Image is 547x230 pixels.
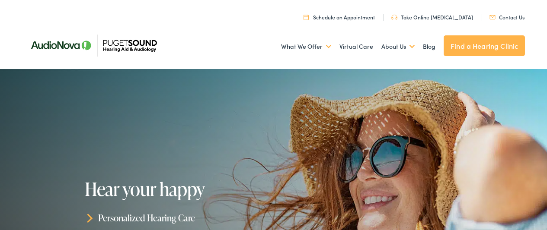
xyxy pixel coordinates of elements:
[85,210,276,226] li: Personalized Hearing Care
[444,35,525,56] a: Find a Hearing Clinic
[489,13,525,21] a: Contact Us
[391,15,397,20] img: utility icon
[381,31,415,63] a: About Us
[339,31,373,63] a: Virtual Care
[281,31,331,63] a: What We Offer
[423,31,435,63] a: Blog
[489,15,496,19] img: utility icon
[304,14,309,20] img: utility icon
[85,179,276,199] h1: Hear your happy
[391,13,473,21] a: Take Online [MEDICAL_DATA]
[304,13,375,21] a: Schedule an Appointment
